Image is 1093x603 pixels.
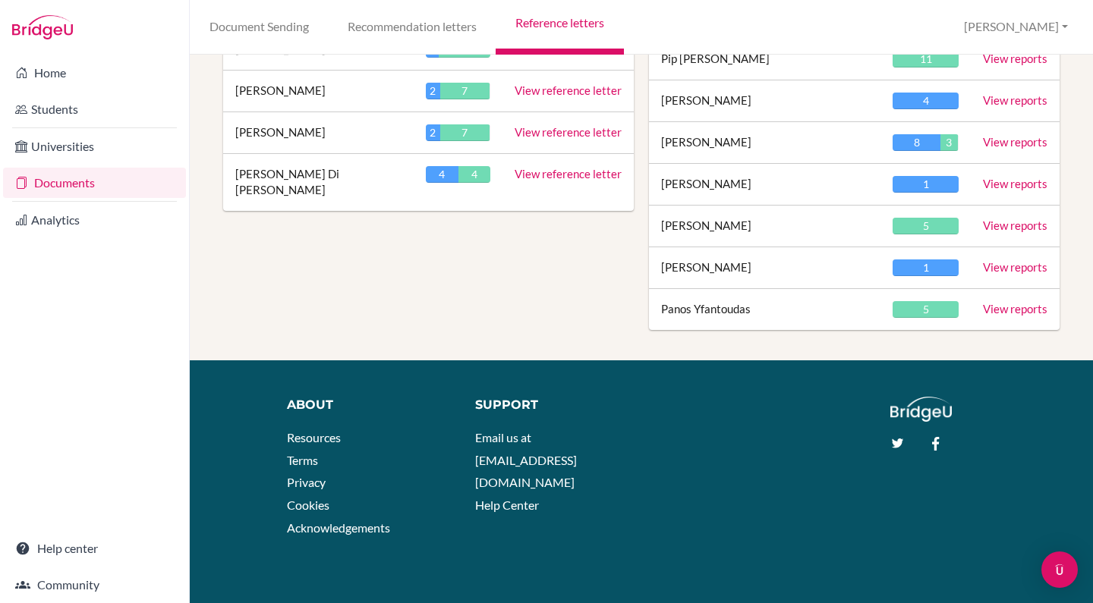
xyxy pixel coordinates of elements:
a: View reports [983,93,1047,107]
a: View reports [983,177,1047,190]
td: [PERSON_NAME] [649,164,880,206]
td: [PERSON_NAME] [649,206,880,247]
a: View reports [983,302,1047,316]
a: Documents [3,168,186,198]
div: 2 [426,83,440,99]
a: Students [3,94,186,124]
img: Bridge-U [12,15,73,39]
a: Cookies [287,498,329,512]
div: Open Intercom Messenger [1041,551,1078,588]
div: Support [475,397,630,414]
div: 4 [426,166,458,183]
a: View reports [983,218,1047,232]
a: View reference letter [515,125,622,139]
a: Community [3,570,186,600]
div: 11 [893,51,959,68]
td: [PERSON_NAME] [223,70,414,111]
a: Home [3,58,186,88]
a: View reports [983,52,1047,65]
div: 7 [440,124,490,141]
a: Resources [287,430,341,444]
td: [PERSON_NAME] [649,80,880,122]
a: View reference letter [515,42,622,55]
a: Email us at [EMAIL_ADDRESS][DOMAIN_NAME] [475,430,577,489]
td: [PERSON_NAME] [649,122,880,164]
td: Pip [PERSON_NAME] [649,39,880,80]
a: Universities [3,131,186,162]
button: [PERSON_NAME] [957,13,1075,41]
div: 3 [940,134,958,151]
div: About [287,397,453,414]
div: 2 [426,124,440,141]
img: logo_white@2x-f4f0deed5e89b7ecb1c2cc34c3e3d731f90f0f143d5ea2071677605dd97b5244.png [890,397,952,422]
a: Help Center [475,498,539,512]
a: Acknowledgements [287,520,390,535]
a: Terms [287,453,318,467]
a: View reference letter [515,83,622,97]
div: 1 [893,259,959,276]
div: 5 [893,301,959,318]
td: [PERSON_NAME] [223,111,414,153]
td: Panos Yfantoudas [649,289,880,331]
div: 1 [893,176,959,193]
a: View reference letter [515,167,622,181]
a: View reports [983,260,1047,274]
div: 7 [440,83,490,99]
a: Analytics [3,205,186,235]
div: 8 [893,134,940,151]
a: Help center [3,533,186,564]
a: Privacy [287,475,326,489]
a: View reports [983,135,1047,149]
td: [PERSON_NAME] [649,247,880,289]
div: 4 [458,166,491,183]
div: 4 [893,93,959,109]
td: [PERSON_NAME] Di [PERSON_NAME] [223,153,414,210]
div: 5 [893,218,959,234]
